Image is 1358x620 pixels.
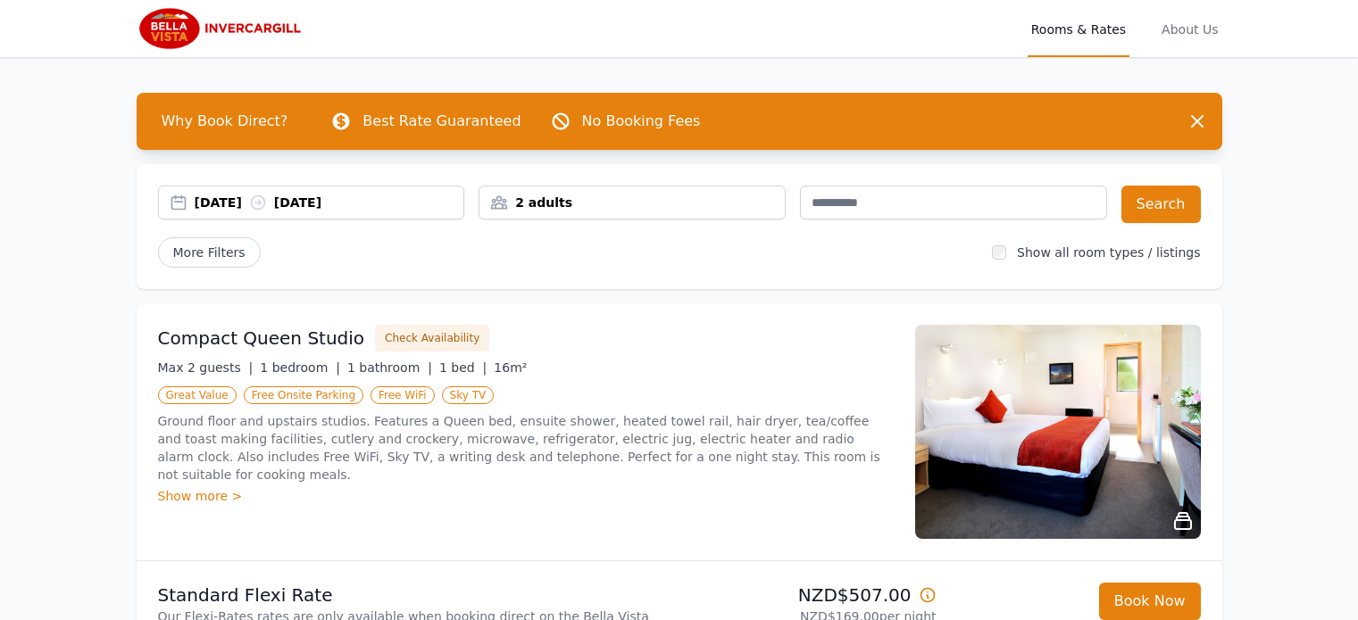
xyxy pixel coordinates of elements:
button: Check Availability [375,325,489,351]
span: 1 bathroom | [347,360,432,375]
h3: Compact Queen Studio [158,326,365,351]
span: Free WiFi [371,386,435,404]
p: Standard Flexi Rate [158,583,672,608]
label: Show all room types / listings [1017,245,1200,260]
p: NZD$507.00 [687,583,937,608]
p: Ground floor and upstairs studios. Features a Queen bed, ensuite shower, heated towel rail, hair ... [158,412,894,484]
span: Why Book Direct? [147,103,303,139]
button: Search [1121,186,1201,223]
span: More Filters [158,237,261,268]
button: Book Now [1099,583,1201,620]
span: 1 bed | [439,360,487,375]
span: Max 2 guests | [158,360,254,375]
span: Sky TV [442,386,495,404]
span: Great Value [158,386,237,404]
span: Free Onsite Parking [244,386,363,404]
div: Show more > [158,487,894,505]
p: No Booking Fees [582,111,701,132]
div: 2 adults [479,194,785,211]
div: [DATE] [DATE] [195,194,464,211]
span: 1 bedroom | [260,360,340,375]
p: Best Rate Guaranteed [362,111,521,132]
img: Bella Vista Invercargill [137,7,308,50]
span: 16m² [494,360,527,375]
